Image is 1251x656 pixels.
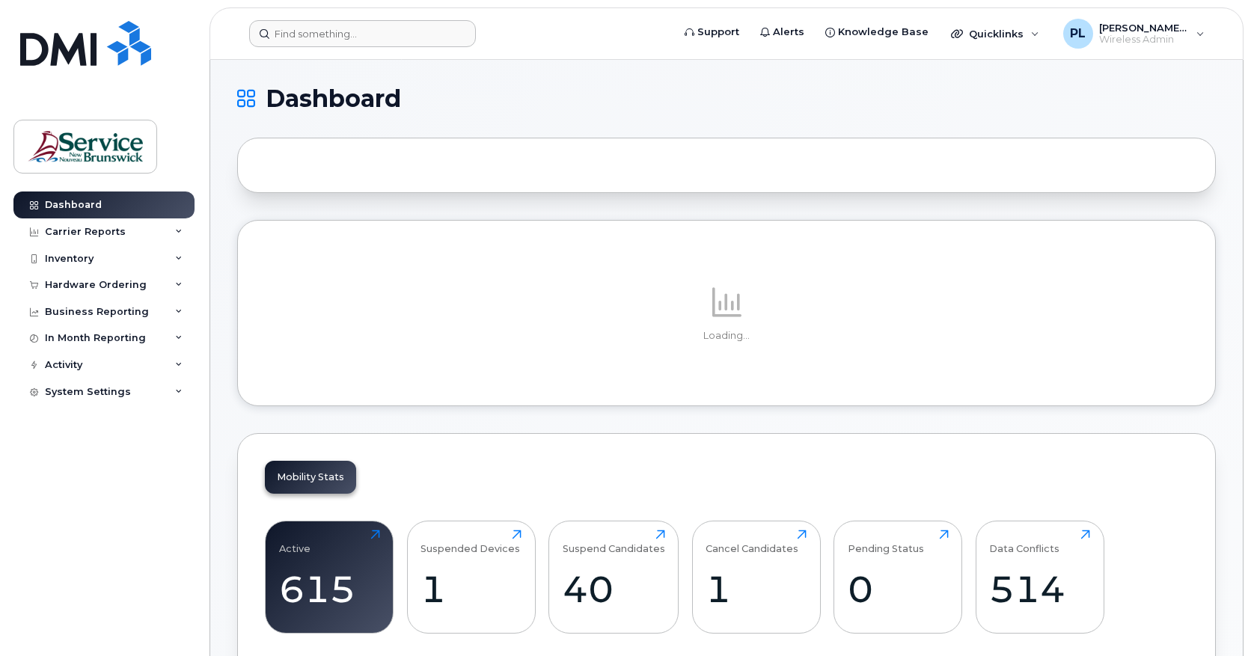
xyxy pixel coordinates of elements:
div: Pending Status [848,530,924,554]
div: Suspend Candidates [563,530,665,554]
div: 514 [989,567,1090,611]
div: 40 [563,567,665,611]
a: Pending Status0 [848,530,949,625]
div: Suspended Devices [420,530,520,554]
a: Suspend Candidates40 [563,530,665,625]
div: 1 [420,567,521,611]
div: Data Conflicts [989,530,1059,554]
div: 1 [706,567,807,611]
div: 615 [279,567,380,611]
div: Active [279,530,311,554]
a: Active615 [279,530,380,625]
a: Suspended Devices1 [420,530,521,625]
div: 0 [848,567,949,611]
span: Dashboard [266,88,401,110]
div: Cancel Candidates [706,530,798,554]
a: Data Conflicts514 [989,530,1090,625]
p: Loading... [265,329,1188,343]
a: Cancel Candidates1 [706,530,807,625]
